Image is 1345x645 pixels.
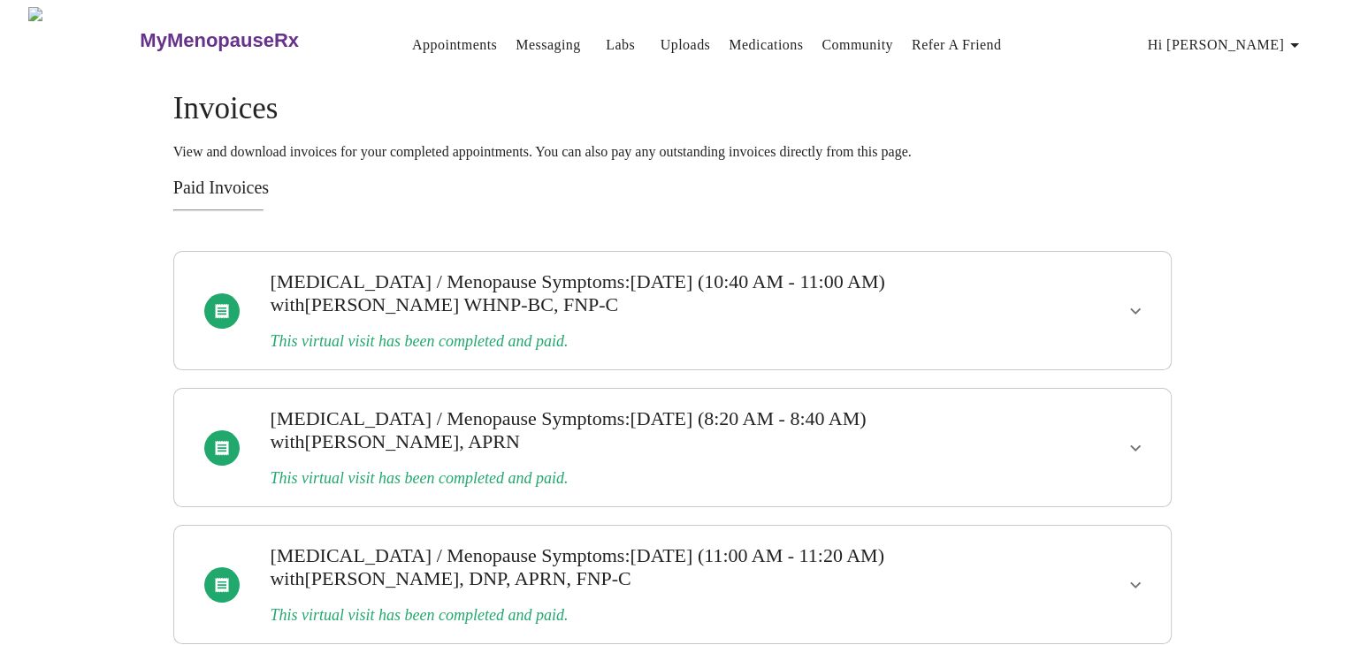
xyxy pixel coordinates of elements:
span: with [PERSON_NAME] WHNP-BC, FNP-C [270,293,618,315]
a: Messaging [516,33,580,57]
button: Messaging [508,27,587,63]
button: Uploads [653,27,718,63]
img: MyMenopauseRx Logo [28,7,138,73]
button: Hi [PERSON_NAME] [1141,27,1312,63]
h3: MyMenopauseRx [140,29,299,52]
button: Refer a Friend [905,27,1009,63]
span: with [PERSON_NAME], APRN [270,430,519,452]
h4: Invoices [173,91,1173,126]
button: Medications [722,27,810,63]
a: Uploads [661,33,711,57]
p: View and download invoices for your completed appointments. You can also pay any outstanding invo... [173,144,1173,160]
a: MyMenopauseRx [138,10,370,72]
h3: This virtual visit has been completed and paid. [270,606,979,625]
span: [MEDICAL_DATA] / Menopause Symptoms [270,270,624,292]
a: Refer a Friend [912,33,1002,57]
span: Hi [PERSON_NAME] [1148,33,1305,57]
button: show more [1114,427,1157,469]
span: [MEDICAL_DATA] / Menopause Symptoms [270,544,624,566]
a: Community [822,33,893,57]
a: Labs [606,33,635,57]
a: Appointments [412,33,497,57]
h3: This virtual visit has been completed and paid. [270,332,979,351]
button: Appointments [405,27,504,63]
a: Medications [729,33,803,57]
h3: : [DATE] (8:20 AM - 8:40 AM) [270,407,979,453]
button: Labs [592,27,649,63]
h3: : [DATE] (11:00 AM - 11:20 AM) [270,544,979,590]
span: [MEDICAL_DATA] / Menopause Symptoms [270,407,624,429]
span: with [PERSON_NAME], DNP, APRN, FNP-C [270,567,630,589]
button: Community [814,27,900,63]
button: show more [1114,290,1157,332]
h3: This virtual visit has been completed and paid. [270,469,979,488]
h3: : [DATE] (10:40 AM - 11:00 AM) [270,270,979,316]
button: show more [1114,564,1157,606]
h3: Paid Invoices [173,178,1173,198]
